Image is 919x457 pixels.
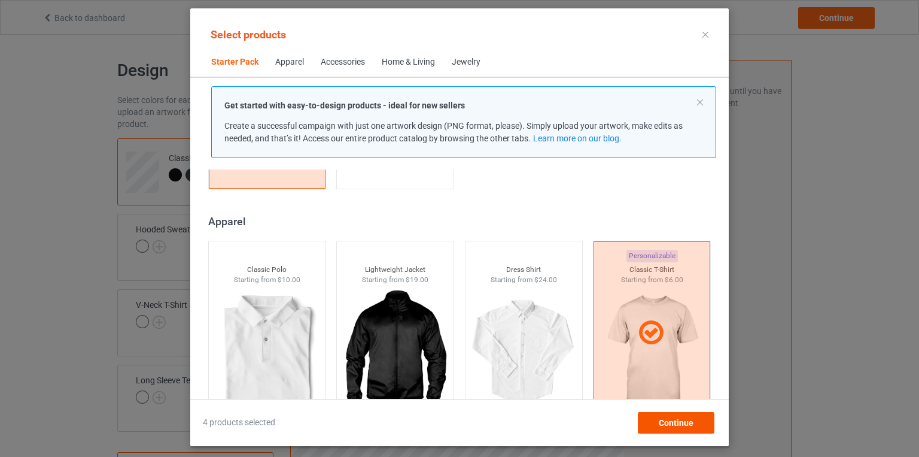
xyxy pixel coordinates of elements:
[224,101,465,110] strong: Get started with easy-to-design products - ideal for new sellers
[275,56,304,68] div: Apparel
[406,276,428,284] span: $19.00
[465,265,582,275] div: Dress Shirt
[224,121,683,143] span: Create a successful campaign with just one artwork design (PNG format, please). Simply upload you...
[203,48,267,77] span: Starter Pack
[659,418,693,428] span: Continue
[534,276,557,284] span: $24.00
[209,275,325,285] div: Starting from
[278,276,300,284] span: $10.00
[452,56,480,68] div: Jewelry
[203,417,275,429] span: 4 products selected
[214,285,321,419] img: regular.jpg
[337,275,454,285] div: Starting from
[211,28,286,41] span: Select products
[208,214,716,228] div: Apparel
[465,275,582,285] div: Starting from
[382,56,435,68] div: Home & Living
[342,285,449,419] img: regular.jpg
[638,412,714,434] div: Continue
[533,134,622,143] a: Learn more on our blog.
[470,285,577,419] img: regular.jpg
[321,56,365,68] div: Accessories
[337,265,454,275] div: Lightweight Jacket
[209,265,325,275] div: Classic Polo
